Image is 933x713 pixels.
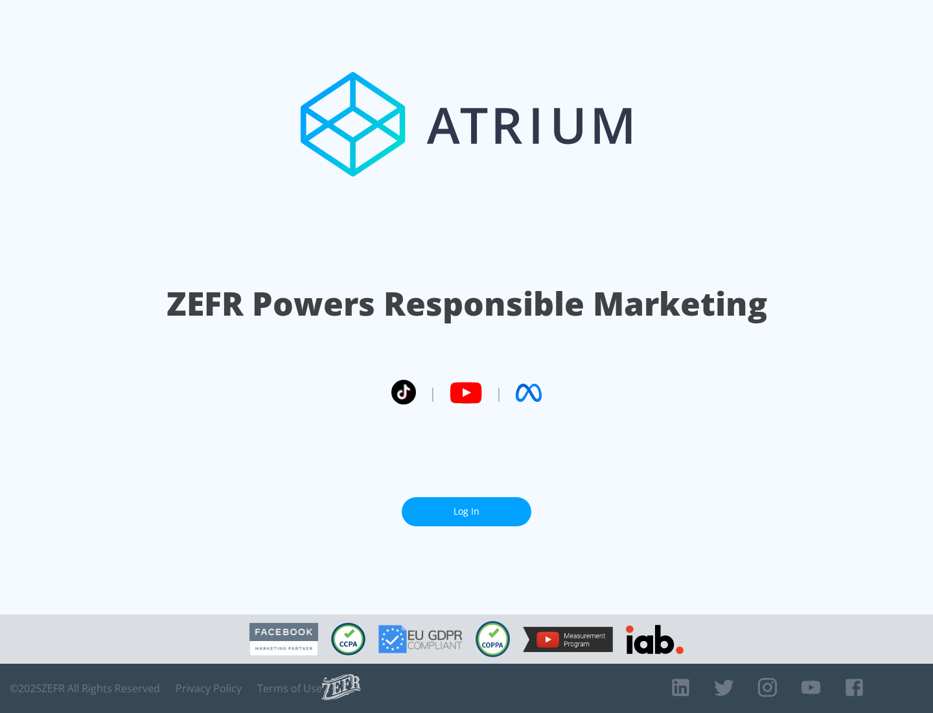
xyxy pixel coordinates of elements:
span: | [429,383,437,403]
h1: ZEFR Powers Responsible Marketing [167,281,767,326]
a: Privacy Policy [176,682,242,695]
img: Facebook Marketing Partner [249,623,318,656]
img: COPPA Compliant [476,621,510,657]
a: Log In [402,497,531,526]
img: IAB [626,625,684,654]
span: © 2025 ZEFR All Rights Reserved [10,682,160,695]
span: | [495,383,503,403]
a: Terms of Use [257,682,322,695]
img: YouTube Measurement Program [523,627,613,652]
img: GDPR Compliant [378,625,463,653]
img: CCPA Compliant [331,623,365,655]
